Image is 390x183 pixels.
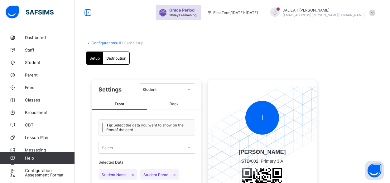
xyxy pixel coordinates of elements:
span: STD/002 [241,159,258,164]
button: Open asap [365,161,384,180]
span: Setup [89,56,100,61]
span: Student Photo [140,169,179,180]
span: Classes [25,97,75,102]
span: / ID Card Setup [117,41,143,45]
div: JALILAHBALOGUN-BINUYO [264,7,378,18]
span: Grace Period [169,8,195,12]
span: Parent [25,72,75,77]
span: 28 days remaining [169,13,196,17]
span: Broadsheet [25,110,75,115]
span: Front [92,98,147,110]
span: Messaging [25,147,75,152]
a: Configurations [91,41,117,45]
span: CBT [25,122,75,127]
span: Help [25,156,75,161]
span: [PERSON_NAME] [238,149,286,156]
span: × [173,172,176,177]
span: Select the data you want to show on the front of the card [106,123,192,132]
span: × [131,172,134,177]
span: Fees [25,85,75,90]
span: [EMAIL_ADDRESS][PERSON_NAME][DOMAIN_NAME] [283,13,365,17]
span: Student Name [99,169,137,180]
span: Dashboard [25,35,75,40]
span: Configuration [25,168,75,173]
span: JALILAH [PERSON_NAME] [283,8,365,12]
img: safsims [6,6,54,19]
span: Student [25,60,75,65]
span: Staff [25,47,75,52]
img: sticker-purple.71386a28dfed39d6af7621340158ba97.svg [159,9,167,17]
span: Back [147,98,201,110]
div: I [245,101,279,135]
span: Settings [99,86,122,93]
span: session/term information [207,10,258,15]
div: Select... [102,142,116,154]
b: Tip: [106,123,113,127]
span: Distribution [106,56,126,61]
span: Primary 3 A [261,159,283,164]
span: | [238,156,286,167]
span: Selected Data [99,160,195,166]
div: Student [142,87,184,92]
span: Lesson Plan [25,135,75,140]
